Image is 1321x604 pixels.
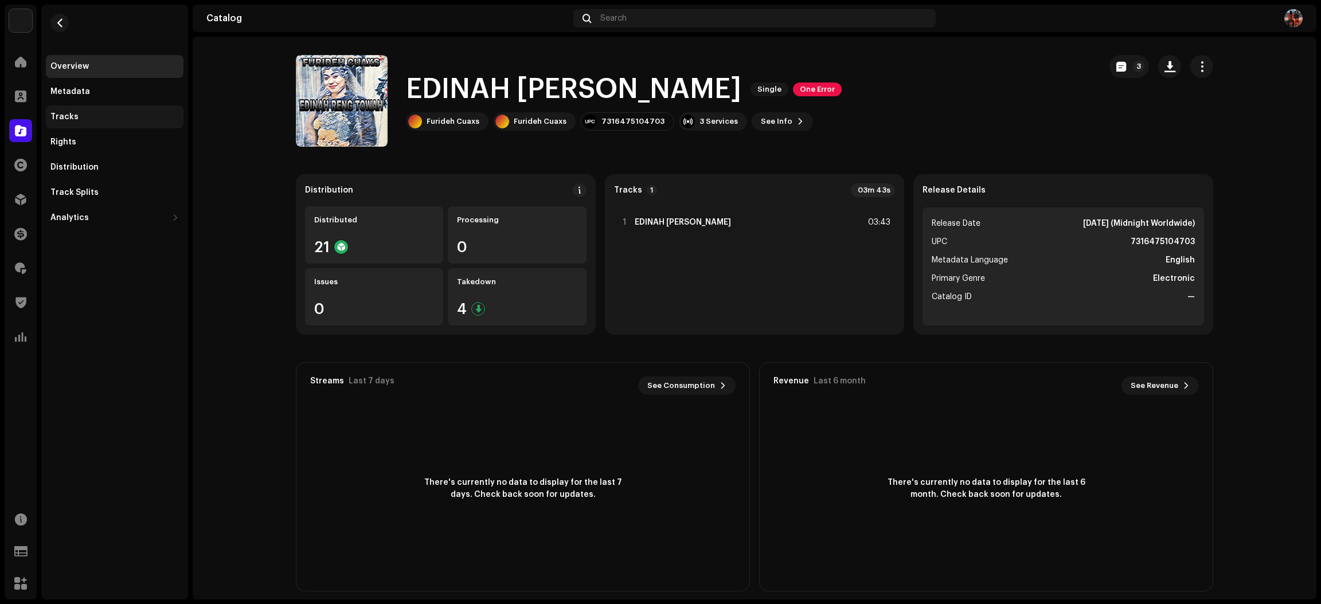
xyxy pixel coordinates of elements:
[814,376,866,386] div: Last 6 month
[601,117,665,126] div: 7316475104703
[752,112,813,131] button: See Info
[635,218,731,227] strong: EDINAH [PERSON_NAME]
[1284,9,1303,28] img: e0da1e75-51bb-48e8-b89a-af9921f343bd
[761,110,792,133] span: See Info
[314,215,434,225] div: Distributed
[420,477,626,501] span: There's currently no data to display for the last 7 days. Check back soon for updates.
[457,277,577,287] div: Takedown
[50,163,99,172] div: Distribution
[46,55,183,78] re-m-nav-item: Overview
[647,374,715,397] span: See Consumption
[46,131,183,154] re-m-nav-item: Rights
[932,272,985,285] span: Primary Genre
[851,183,895,197] div: 03m 43s
[314,277,434,287] div: Issues
[1153,272,1195,285] strong: Electronic
[50,62,89,71] div: Overview
[793,83,842,96] span: One Error
[923,186,986,195] strong: Release Details
[427,117,479,126] div: Furideh Cuaxs
[600,14,627,23] span: Search
[514,117,566,126] div: Furideh Cuaxs
[932,290,972,304] span: Catalog ID
[865,215,890,229] div: 03:43
[46,181,183,204] re-m-nav-item: Track Splits
[1121,376,1199,395] button: See Revenue
[932,235,947,249] span: UPC
[50,188,99,197] div: Track Splits
[310,376,344,386] div: Streams
[305,186,353,195] div: Distribution
[647,185,657,195] p-badge: 1
[50,138,76,147] div: Rights
[751,83,788,96] span: Single
[46,206,183,229] re-m-nav-dropdown: Analytics
[206,14,569,23] div: Catalog
[50,112,79,121] div: Tracks
[1131,374,1178,397] span: See Revenue
[638,376,736,395] button: See Consumption
[457,215,577,225] div: Processing
[9,9,32,32] img: 64f15ab7-a28a-4bb5-a164-82594ec98160
[406,71,741,108] h1: EDINAH [PERSON_NAME]
[46,80,183,103] re-m-nav-item: Metadata
[46,105,183,128] re-m-nav-item: Tracks
[773,376,809,386] div: Revenue
[1166,253,1195,267] strong: English
[1133,61,1144,72] p-badge: 3
[50,87,90,96] div: Metadata
[349,376,394,386] div: Last 7 days
[614,186,642,195] strong: Tracks
[46,156,183,179] re-m-nav-item: Distribution
[883,477,1089,501] span: There's currently no data to display for the last 6 month. Check back soon for updates.
[50,213,89,222] div: Analytics
[699,117,738,126] div: 3 Services
[932,217,980,230] span: Release Date
[932,253,1008,267] span: Metadata Language
[1109,55,1149,78] button: 3
[1131,235,1195,249] strong: 7316475104703
[1187,290,1195,304] strong: —
[1083,217,1195,230] strong: [DATE] (Midnight Worldwide)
